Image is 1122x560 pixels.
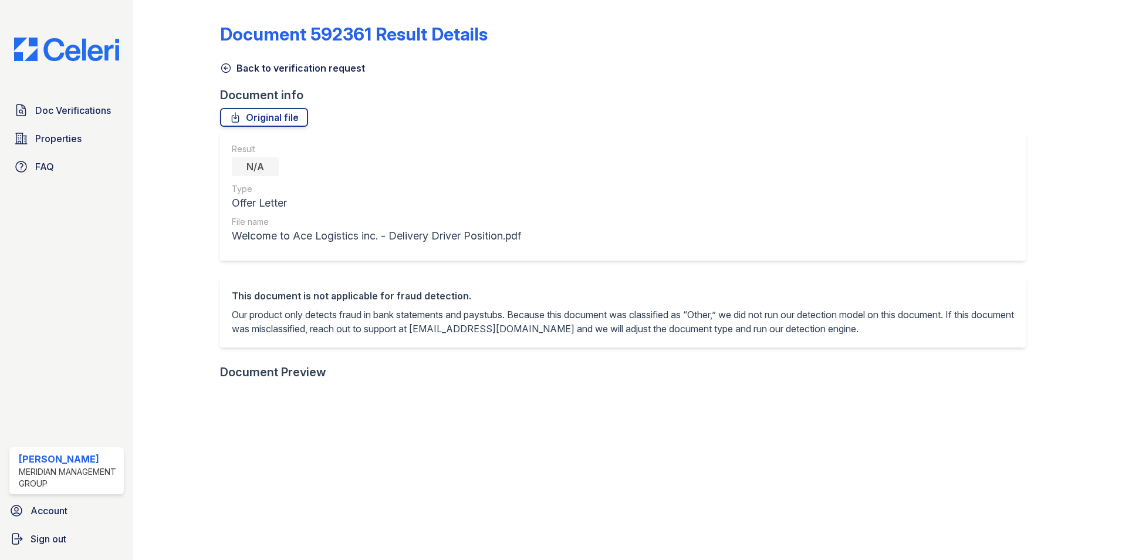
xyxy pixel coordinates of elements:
div: Meridian Management Group [19,466,119,490]
div: [PERSON_NAME] [19,452,119,466]
img: CE_Logo_Blue-a8612792a0a2168367f1c8372b55b34899dd931a85d93a1a3d3e32e68fde9ad4.png [5,38,129,61]
a: FAQ [9,155,124,178]
div: Document Preview [220,364,326,380]
a: Sign out [5,527,129,551]
div: N/A [232,157,279,176]
a: Account [5,499,129,522]
div: File name [232,216,521,228]
div: Welcome to Ace Logistics inc. - Delivery Driver Position.pdf [232,228,521,244]
a: Original file [220,108,308,127]
div: Type [232,183,521,195]
div: Document info [220,87,1035,103]
span: Properties [35,131,82,146]
span: Account [31,504,67,518]
span: Sign out [31,532,66,546]
a: Properties [9,127,124,150]
a: Back to verification request [220,61,365,75]
span: Doc Verifications [35,103,111,117]
a: Doc Verifications [9,99,124,122]
div: Result [232,143,521,155]
div: Offer Letter [232,195,521,211]
iframe: chat widget [1073,513,1110,548]
span: FAQ [35,160,54,174]
p: Our product only detects fraud in bank statements and paystubs. Because this document was classif... [232,308,1014,336]
div: This document is not applicable for fraud detection. [232,289,1014,303]
a: Document 592361 Result Details [220,23,488,45]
